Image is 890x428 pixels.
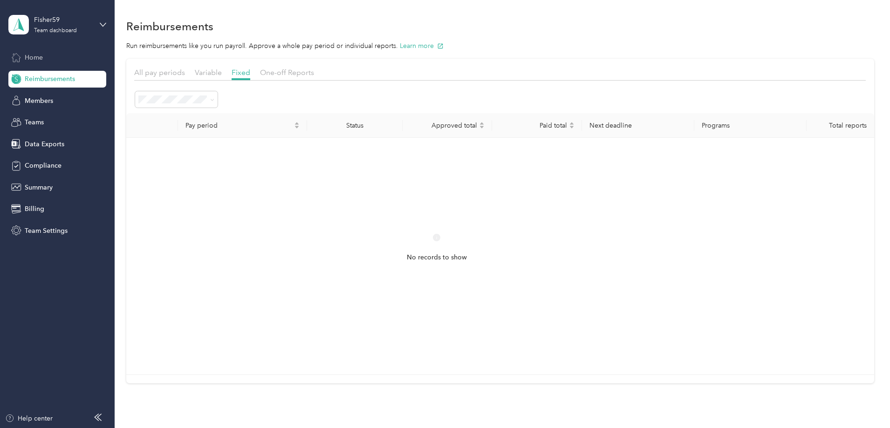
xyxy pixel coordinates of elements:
th: Next deadline [582,113,694,138]
th: Pay period [178,113,307,138]
span: Teams [25,117,44,127]
th: Approved total [403,113,493,138]
h1: Reimbursements [126,21,213,31]
button: Learn more [400,41,444,51]
span: caret-down [479,124,485,130]
span: Compliance [25,161,62,170]
button: Help center [5,414,53,423]
span: Team Settings [25,226,68,236]
span: Home [25,53,43,62]
span: caret-up [569,121,575,126]
span: No records to show [407,252,467,263]
span: One-off Reports [260,68,314,77]
span: caret-down [294,124,300,130]
span: caret-down [569,124,575,130]
span: caret-up [294,121,300,126]
span: All pay periods [134,68,185,77]
span: Members [25,96,53,106]
p: Run reimbursements like you run payroll. Approve a whole pay period or individual reports. [126,41,874,51]
div: Fisher59 [34,15,92,25]
span: Pay period [185,122,292,129]
span: Variable [195,68,222,77]
span: Fixed [232,68,250,77]
span: caret-up [479,121,485,126]
th: Programs [694,113,807,138]
span: Billing [25,204,44,214]
span: Approved total [410,122,478,129]
th: Total reports [807,113,874,138]
span: Reimbursements [25,74,75,84]
th: Paid total [492,113,582,138]
iframe: Everlance-gr Chat Button Frame [838,376,890,428]
span: Data Exports [25,139,64,149]
span: Paid total [500,122,567,129]
div: Status [315,122,395,129]
div: Team dashboard [34,28,77,34]
span: Summary [25,183,53,192]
